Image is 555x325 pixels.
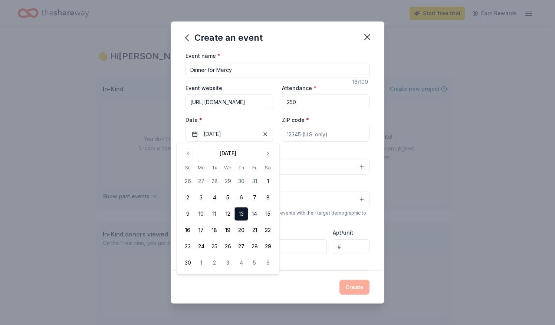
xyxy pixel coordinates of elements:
[248,175,261,188] button: 31
[185,116,273,124] label: Date
[234,191,248,205] button: 6
[234,256,248,270] button: 4
[185,127,273,142] button: [DATE]
[185,84,222,92] label: Event website
[194,164,208,172] th: Monday
[221,256,234,270] button: 3
[234,164,248,172] th: Thursday
[261,164,275,172] th: Saturday
[208,240,221,253] button: 25
[248,208,261,221] button: 14
[248,240,261,253] button: 28
[282,94,370,109] input: 20
[181,191,194,205] button: 2
[234,208,248,221] button: 13
[181,240,194,253] button: 23
[194,256,208,270] button: 1
[282,84,316,92] label: Attendance
[208,208,221,221] button: 11
[261,224,275,237] button: 22
[248,224,261,237] button: 21
[181,224,194,237] button: 16
[194,175,208,188] button: 27
[181,208,194,221] button: 9
[261,191,275,205] button: 8
[194,224,208,237] button: 17
[248,191,261,205] button: 7
[181,256,194,270] button: 30
[333,239,370,254] input: #
[185,94,273,109] input: https://www...
[282,127,370,142] input: 12345 (U.S. only)
[261,256,275,270] button: 6
[194,208,208,221] button: 10
[220,149,236,158] div: [DATE]
[183,148,193,159] button: Go to previous month
[234,175,248,188] button: 30
[221,164,234,172] th: Wednesday
[221,224,234,237] button: 19
[261,240,275,253] button: 29
[221,208,234,221] button: 12
[185,32,263,44] div: Create an event
[352,77,370,86] div: 16 /100
[248,256,261,270] button: 5
[261,175,275,188] button: 1
[221,175,234,188] button: 29
[333,229,353,236] label: Apt/unit
[208,256,221,270] button: 2
[208,164,221,172] th: Tuesday
[208,191,221,205] button: 4
[221,191,234,205] button: 5
[185,52,220,60] label: Event name
[194,240,208,253] button: 24
[234,224,248,237] button: 20
[194,191,208,205] button: 3
[263,148,273,159] button: Go to next month
[181,175,194,188] button: 26
[221,240,234,253] button: 26
[185,63,370,77] input: Spring Fundraiser
[208,175,221,188] button: 28
[248,164,261,172] th: Friday
[234,240,248,253] button: 27
[261,208,275,221] button: 15
[208,224,221,237] button: 18
[181,164,194,172] th: Sunday
[282,116,309,124] label: ZIP code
